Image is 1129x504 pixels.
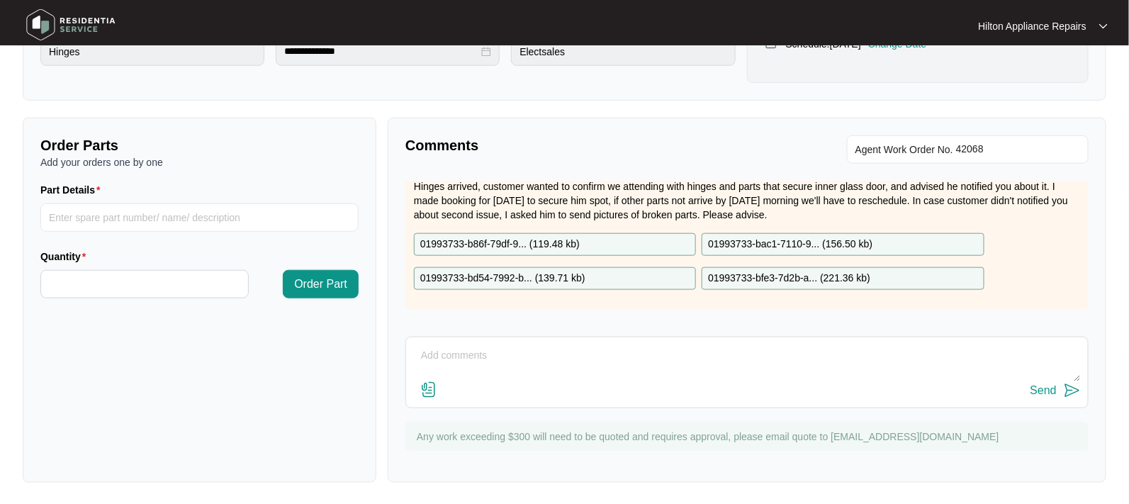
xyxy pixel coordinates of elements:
label: Quantity [40,250,91,264]
input: Date Purchased [284,44,478,59]
p: Hinges arrived, customer wanted to confirm we attending with hinges and parts that secure inner g... [414,179,1080,222]
img: dropdown arrow [1099,23,1108,30]
button: Send [1030,381,1081,401]
input: Quantity [41,271,248,298]
p: 01993733-bac1-7110-9... ( 156.50 kb ) [708,237,872,252]
p: Hilton Appliance Repairs [978,19,1086,33]
p: Any work exceeding $300 will need to be quoted and requires approval, please email quote to [EMAI... [417,430,1082,444]
p: Order Parts [40,135,359,155]
input: Part Details [40,203,359,232]
span: Order Part [294,276,347,293]
span: Agent Work Order No. [855,141,953,158]
img: send-icon.svg [1064,382,1081,399]
input: Product Fault or Query [40,38,264,66]
img: file-attachment-doc.svg [420,381,437,398]
div: Send [1030,384,1057,397]
img: residentia service logo [21,4,120,46]
label: Part Details [40,183,106,197]
p: 01993733-bfe3-7d2b-a... ( 221.36 kb ) [708,271,870,286]
button: Order Part [283,270,359,298]
p: 01993733-b86f-79df-9... ( 119.48 kb ) [420,237,580,252]
p: Add your orders one by one [40,155,359,169]
input: Add Agent Work Order No. [956,141,1080,158]
input: Purchased From [511,38,735,66]
p: Comments [405,135,737,155]
p: 01993733-bd54-7992-b... ( 139.71 kb ) [420,271,585,286]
